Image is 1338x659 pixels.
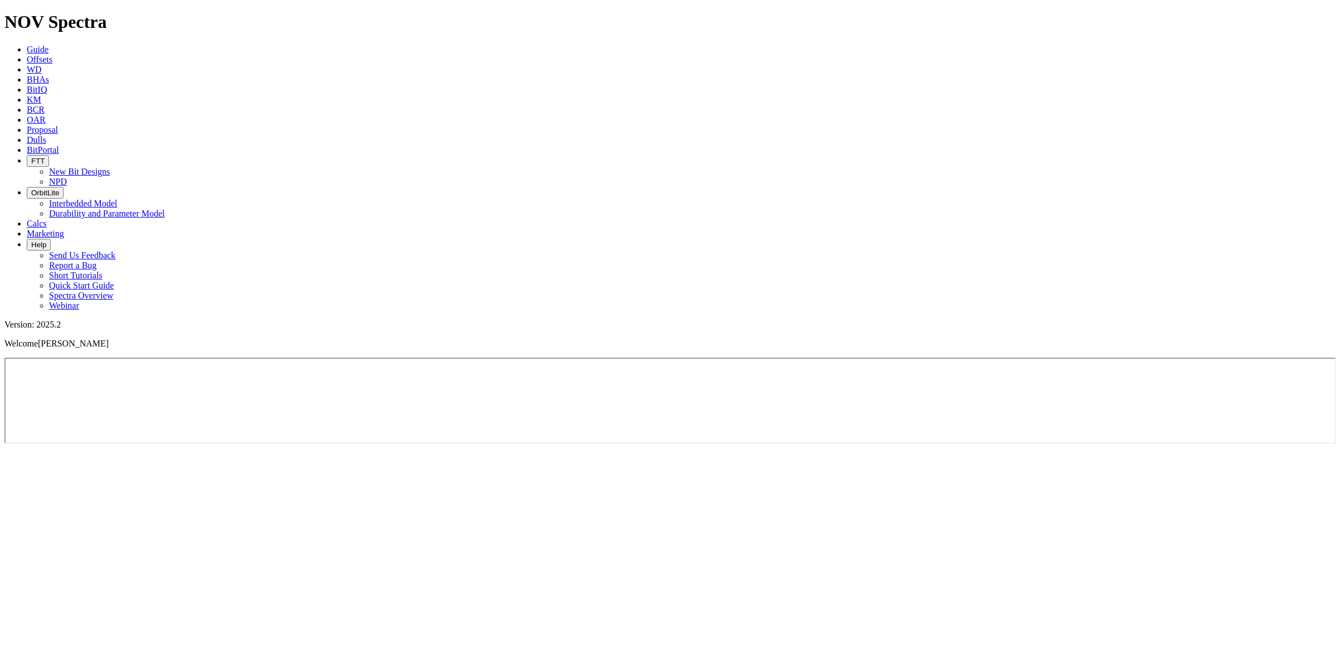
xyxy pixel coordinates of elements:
a: WD [27,65,42,74]
a: New Bit Designs [49,167,110,176]
span: OrbitLite [31,189,59,197]
button: OrbitLite [27,187,64,199]
a: Quick Start Guide [49,281,114,290]
h1: NOV Spectra [4,12,1334,32]
a: Short Tutorials [49,271,103,280]
span: FTT [31,157,45,165]
a: NPD [49,177,67,186]
a: Durability and Parameter Model [49,209,165,218]
a: Marketing [27,229,64,238]
a: Proposal [27,125,58,134]
a: BHAs [27,75,49,84]
a: Report a Bug [49,261,96,270]
button: FTT [27,155,49,167]
a: BitIQ [27,85,47,94]
a: Calcs [27,219,47,228]
a: Offsets [27,55,52,64]
a: KM [27,95,41,104]
a: BCR [27,105,45,114]
a: Spectra Overview [49,291,113,300]
a: Guide [27,45,49,54]
span: Help [31,240,46,249]
a: Send Us Feedback [49,251,115,260]
a: BitPortal [27,145,59,155]
span: [PERSON_NAME] [38,339,109,348]
p: Welcome [4,339,1334,349]
div: Version: 2025.2 [4,320,1334,330]
a: Interbedded Model [49,199,117,208]
a: Dulls [27,135,46,145]
a: OAR [27,115,46,124]
button: Help [27,239,51,251]
a: Webinar [49,301,79,310]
